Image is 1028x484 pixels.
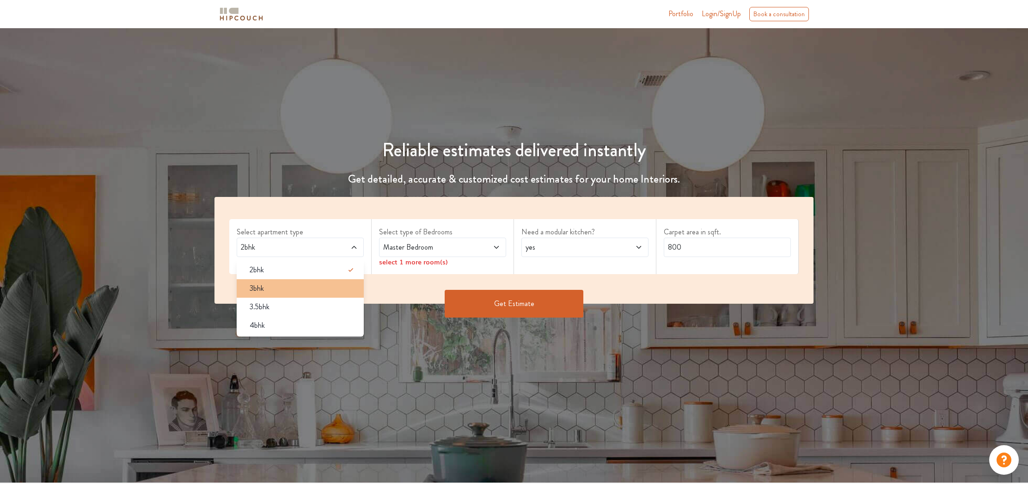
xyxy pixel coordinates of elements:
div: Book a consultation [749,7,809,21]
span: Login/SignUp [702,8,741,19]
a: Portfolio [668,8,693,19]
label: Select type of Bedrooms [379,227,506,238]
input: Enter area sqft [664,238,791,257]
span: 2bhk [239,242,328,253]
span: 3bhk [250,283,264,294]
label: Carpet area in sqft. [664,227,791,238]
span: 2bhk [250,264,264,276]
label: Need a modular kitchen? [521,227,649,238]
button: Get Estimate [445,290,583,318]
label: Select apartment type [237,227,364,238]
span: 3.5bhk [250,301,269,312]
span: Master Bedroom [381,242,471,253]
span: yes [524,242,613,253]
div: select 1 more room(s) [379,257,506,267]
h1: Reliable estimates delivered instantly [177,139,851,161]
span: 4bhk [250,320,265,331]
h4: Get detailed, accurate & customized cost estimates for your home Interiors. [177,172,851,186]
span: logo-horizontal.svg [218,4,264,25]
img: logo-horizontal.svg [218,6,264,22]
